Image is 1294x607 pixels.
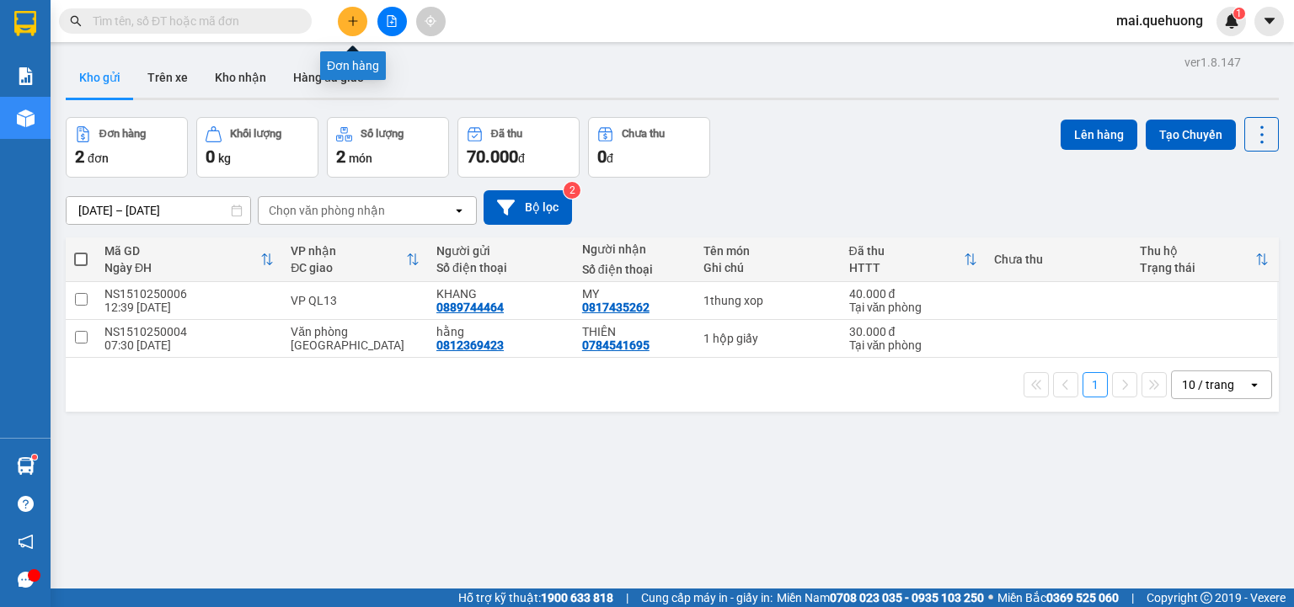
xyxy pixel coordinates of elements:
span: plus [347,15,359,27]
strong: 0369 525 060 [1046,591,1119,604]
div: Số điện thoại [436,261,565,274]
div: 40.000 đ [849,287,978,301]
button: Chưa thu0đ [588,117,710,178]
div: Khối lượng [230,128,281,140]
div: KHANG [436,287,565,301]
th: Toggle SortBy [96,237,282,282]
button: Kho gửi [66,57,134,98]
span: | [626,588,628,607]
button: Đã thu70.000đ [457,117,580,178]
div: Ghi chú [703,261,832,274]
strong: 1900 633 818 [541,591,613,604]
div: Chưa thu [994,253,1123,266]
img: solution-icon [17,67,35,85]
span: search [70,15,82,27]
div: hằng [436,325,565,338]
button: Đơn hàng2đơn [66,117,188,178]
span: món [349,152,372,165]
div: Thu hộ [1140,244,1255,258]
div: 0784541695 [582,338,650,352]
div: HTTT [849,261,965,274]
span: file-add [386,15,398,27]
span: Cung cấp máy in - giấy in: [641,588,773,607]
span: 2 [75,146,84,167]
div: Đã thu [491,128,522,140]
input: Tìm tên, số ĐT hoặc mã đơn [93,12,291,30]
span: aim [425,15,436,27]
input: Select a date range. [67,197,250,224]
span: ⚪️ [988,594,993,601]
span: 2 [336,146,345,167]
img: warehouse-icon [17,109,35,127]
button: Trên xe [134,57,201,98]
div: VP QL13 [291,294,420,307]
span: đơn [88,152,109,165]
span: notification [18,534,34,550]
div: 07:30 [DATE] [104,338,274,352]
button: plus [338,7,367,36]
div: 0812369423 [436,338,504,352]
div: Tại văn phòng [849,338,978,352]
div: 1 hộp giấy [703,332,832,345]
div: THIÊN [582,325,687,338]
span: copyright [1200,592,1212,604]
div: 30.000 đ [849,325,978,338]
button: Kho nhận [201,57,280,98]
span: 0 [206,146,215,167]
div: 0889744464 [436,301,504,314]
button: Hàng đã giao [280,57,377,98]
div: Người gửi [436,244,565,258]
span: | [1131,588,1134,607]
div: ĐC giao [291,261,406,274]
div: Tại văn phòng [849,301,978,314]
svg: open [452,204,466,217]
button: Tạo Chuyến [1146,120,1236,150]
th: Toggle SortBy [1131,237,1277,282]
span: message [18,572,34,588]
div: Tên món [703,244,832,258]
button: Lên hàng [1061,120,1137,150]
div: 0817435262 [582,301,650,314]
span: Miền Bắc [997,588,1119,607]
div: VP nhận [291,244,406,258]
th: Toggle SortBy [841,237,987,282]
div: Số lượng [361,128,404,140]
span: caret-down [1262,13,1277,29]
img: warehouse-icon [17,457,35,475]
span: đ [607,152,613,165]
div: ver 1.8.147 [1184,53,1241,72]
div: Chọn văn phòng nhận [269,202,385,219]
div: Trạng thái [1140,261,1255,274]
div: NS1510250004 [104,325,274,338]
div: Đã thu [849,244,965,258]
div: Đơn hàng [99,128,146,140]
div: Văn phòng [GEOGRAPHIC_DATA] [291,325,420,352]
div: NS1510250006 [104,287,274,301]
span: Hỗ trợ kỹ thuật: [458,588,613,607]
span: Miền Nam [777,588,984,607]
div: 1thung xop [703,294,832,307]
div: 10 / trang [1182,376,1234,393]
button: 1 [1083,372,1108,397]
button: Khối lượng0kg [196,117,318,178]
button: file-add [377,7,407,36]
strong: 0708 023 035 - 0935 103 250 [830,591,984,604]
div: Ngày ĐH [104,261,260,274]
img: icon-new-feature [1224,13,1239,29]
th: Toggle SortBy [282,237,428,282]
sup: 1 [1233,8,1245,19]
sup: 1 [32,455,37,460]
span: 70.000 [467,146,518,167]
svg: open [1248,378,1261,391]
span: 0 [597,146,607,167]
div: Số điện thoại [582,263,687,276]
img: logo-vxr [14,11,36,36]
button: aim [416,7,446,36]
span: question-circle [18,496,34,512]
span: mai.quehuong [1103,10,1216,31]
span: đ [518,152,525,165]
button: Bộ lọc [484,190,572,225]
span: 1 [1236,8,1242,19]
div: 12:39 [DATE] [104,301,274,314]
sup: 2 [564,182,580,199]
